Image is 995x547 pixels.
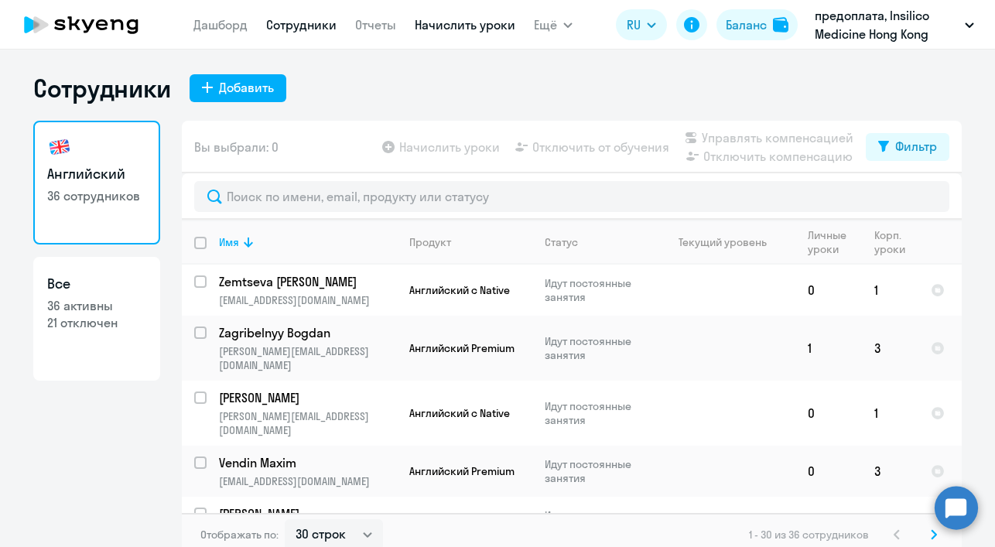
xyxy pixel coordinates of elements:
p: Zagribelnyy Bogdan [219,324,394,341]
button: предоплата, Insilico Medicine Hong Kong Limited [807,6,982,43]
a: Отчеты [355,17,396,32]
a: [PERSON_NAME] [219,389,396,406]
span: Английский Premium [409,341,515,355]
div: Имя [219,235,239,249]
a: Все36 активны21 отключен [33,257,160,381]
button: RU [616,9,667,40]
p: Идут постоянные занятия [545,399,651,427]
h3: Все [47,274,146,294]
a: Zagribelnyy Bogdan [219,324,396,341]
a: Дашборд [193,17,248,32]
a: [PERSON_NAME] [219,505,396,522]
a: Английский36 сотрудников [33,121,160,244]
button: Ещё [534,9,573,40]
p: [PERSON_NAME] [219,505,394,522]
p: Идут постоянные занятия [545,334,651,362]
p: 21 отключен [47,314,146,331]
span: Вы выбрали: 0 [194,138,279,156]
div: Текущий уровень [664,235,795,249]
p: предоплата, Insilico Medicine Hong Kong Limited [815,6,959,43]
span: Английский с Native [409,406,510,420]
img: english [47,135,72,159]
div: Продукт [409,235,451,249]
a: Vendin Maxim [219,454,396,471]
div: Корп. уроки [874,228,918,256]
span: Отображать по: [200,528,279,542]
img: balance [773,17,788,32]
p: Vendin Maxim [219,454,394,471]
p: Идут постоянные занятия [545,508,651,536]
td: 3 [862,316,918,381]
td: 1 [795,316,862,381]
span: Английский с Native [409,283,510,297]
button: Добавить [190,74,286,102]
p: Zemtseva [PERSON_NAME] [219,273,394,290]
button: Балансbalance [716,9,798,40]
span: Ещё [534,15,557,34]
td: 1 [862,265,918,316]
p: Идут постоянные занятия [545,457,651,485]
span: 1 - 30 из 36 сотрудников [749,528,869,542]
p: [EMAIL_ADDRESS][DOMAIN_NAME] [219,474,396,488]
p: Идут постоянные занятия [545,276,651,304]
p: [PERSON_NAME][EMAIL_ADDRESS][DOMAIN_NAME] [219,344,396,372]
a: Сотрудники [266,17,337,32]
td: 1 [862,381,918,446]
div: Баланс [726,15,767,34]
p: 36 активны [47,297,146,314]
div: Имя [219,235,396,249]
p: [EMAIL_ADDRESS][DOMAIN_NAME] [219,293,396,307]
div: Текущий уровень [679,235,767,249]
p: [PERSON_NAME] [219,389,394,406]
p: 36 сотрудников [47,187,146,204]
td: 0 [795,446,862,497]
td: 3 [862,446,918,497]
p: [PERSON_NAME][EMAIL_ADDRESS][DOMAIN_NAME] [219,409,396,437]
div: Фильтр [895,137,937,156]
span: Английский Premium [409,464,515,478]
button: Фильтр [866,133,949,161]
h3: Английский [47,164,146,184]
td: 0 [795,265,862,316]
span: RU [627,15,641,34]
div: Личные уроки [808,228,861,256]
a: Начислить уроки [415,17,515,32]
h1: Сотрудники [33,73,171,104]
div: Статус [545,235,578,249]
td: 0 [795,381,862,446]
div: Добавить [219,78,274,97]
input: Поиск по имени, email, продукту или статусу [194,181,949,212]
a: Zemtseva [PERSON_NAME] [219,273,396,290]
